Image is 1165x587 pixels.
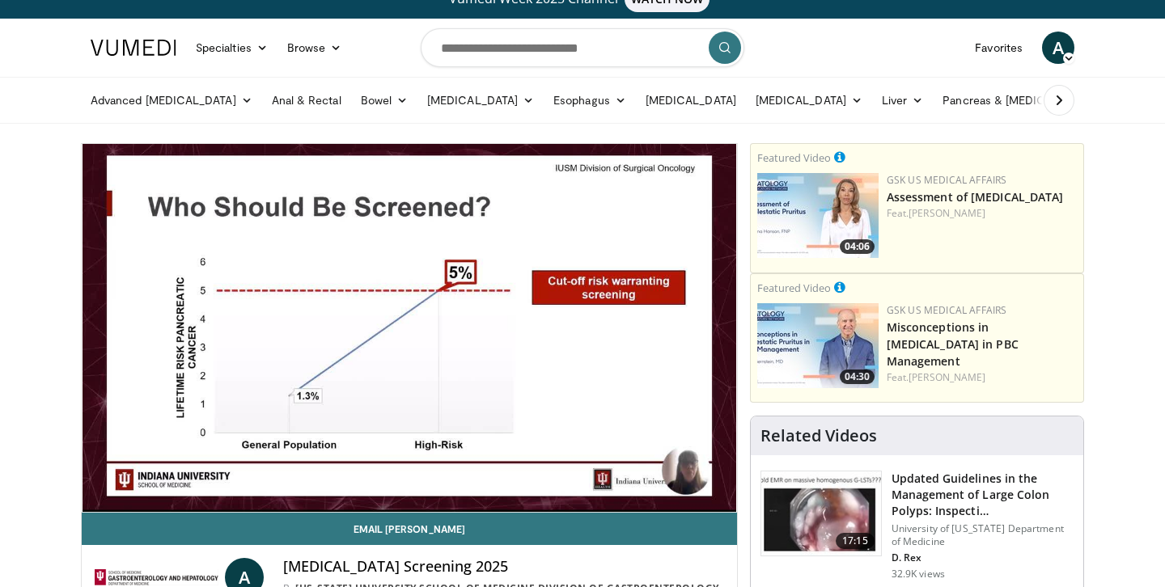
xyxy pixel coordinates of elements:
h4: [MEDICAL_DATA] Screening 2025 [283,558,723,576]
a: Email [PERSON_NAME] [82,513,737,545]
div: Feat. [887,370,1077,385]
img: 31b7e813-d228-42d3-be62-e44350ef88b5.jpg.150x105_q85_crop-smart_upscale.jpg [757,173,879,258]
a: Misconceptions in [MEDICAL_DATA] in PBC Management [887,319,1019,369]
a: Liver [872,84,933,116]
div: Feat. [887,206,1077,221]
a: [MEDICAL_DATA] [417,84,544,116]
video-js: Video Player [82,144,737,513]
a: Advanced [MEDICAL_DATA] [81,84,262,116]
a: [PERSON_NAME] [909,206,985,220]
a: GSK US Medical Affairs [887,303,1007,317]
a: Specialties [186,32,277,64]
span: 04:30 [840,370,875,384]
a: 04:30 [757,303,879,388]
p: University of [US_STATE] Department of Medicine [892,522,1074,548]
a: A [1042,32,1074,64]
a: Anal & Rectal [262,84,351,116]
a: Bowel [351,84,417,116]
img: VuMedi Logo [91,40,176,56]
a: [MEDICAL_DATA] [746,84,872,116]
img: aa8aa058-1558-4842-8c0c-0d4d7a40e65d.jpg.150x105_q85_crop-smart_upscale.jpg [757,303,879,388]
a: 17:15 Updated Guidelines in the Management of Large Colon Polyps: Inspecti… University of [US_STA... [760,471,1074,581]
p: D. Rex [892,551,1074,564]
a: Pancreas & [MEDICAL_DATA] [933,84,1122,116]
h4: Related Videos [760,426,877,446]
a: Favorites [965,32,1032,64]
input: Search topics, interventions [421,28,744,67]
h3: Updated Guidelines in the Management of Large Colon Polyps: Inspecti… [892,471,1074,519]
span: 17:15 [836,533,875,549]
span: 04:06 [840,239,875,254]
a: [PERSON_NAME] [909,370,985,384]
a: 04:06 [757,173,879,258]
a: Assessment of [MEDICAL_DATA] [887,189,1064,205]
a: GSK US Medical Affairs [887,173,1007,187]
small: Featured Video [757,150,831,165]
a: Browse [277,32,352,64]
img: dfcfcb0d-b871-4e1a-9f0c-9f64970f7dd8.150x105_q85_crop-smart_upscale.jpg [761,471,881,555]
a: Esophagus [544,84,636,116]
p: 32.9K views [892,568,945,581]
a: [MEDICAL_DATA] [636,84,746,116]
small: Featured Video [757,281,831,295]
